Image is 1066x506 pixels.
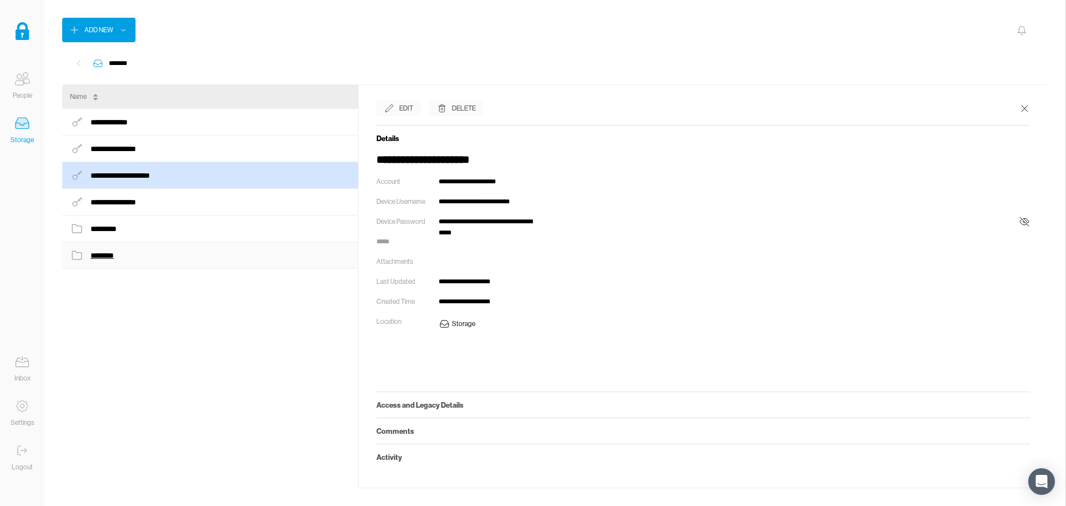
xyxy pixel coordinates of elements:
[376,256,430,267] div: Attachments
[1028,468,1055,495] div: Open Intercom Messenger
[376,216,430,227] div: Device Password
[11,417,34,428] div: Settings
[376,296,430,307] div: Created Time
[62,18,135,42] button: Add New
[376,176,430,187] div: Account
[376,276,430,287] div: Last Updated
[376,134,1030,143] h5: Details
[12,462,33,473] div: Logout
[376,316,430,327] div: Location
[376,427,1030,435] h5: Comments
[376,400,1030,409] h5: Access and Legacy Details
[452,318,475,329] div: Storage
[13,90,32,101] div: People
[399,103,413,114] div: Edit
[70,91,87,102] div: Name
[376,101,421,116] button: Edit
[376,196,430,207] div: Device Username
[11,134,34,146] div: Storage
[14,373,31,384] div: Inbox
[452,103,476,114] div: Delete
[430,101,482,116] button: Delete
[376,453,1030,462] h5: Activity
[84,24,113,36] div: Add New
